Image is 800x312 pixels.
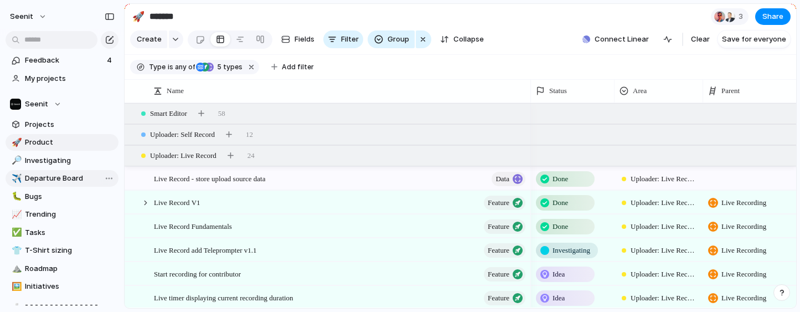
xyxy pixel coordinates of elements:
[25,55,104,66] span: Feedback
[721,221,766,232] span: Live Recording
[484,243,525,258] button: Feature
[553,221,568,232] span: Done
[553,269,565,280] span: Idea
[721,85,740,96] span: Parent
[25,263,115,274] span: Roadmap
[721,293,766,304] span: Live Recording
[154,267,241,280] span: Start recording for contributor
[496,171,509,187] span: Data
[12,226,19,239] div: ✅
[578,31,653,48] button: Connect Linear
[553,293,565,304] span: Idea
[6,170,118,187] a: ✈️Departure Board
[488,267,509,282] span: Feature
[246,129,253,140] span: 12
[265,59,321,75] button: Add filter
[484,219,525,234] button: Feature
[277,30,319,48] button: Fields
[6,260,118,277] a: ⛰️Roadmap
[154,172,265,185] span: Live Record - store upload source data
[10,11,33,22] span: Seenit
[5,8,53,25] button: Seenit
[150,108,187,119] span: Smart Editor
[154,219,232,232] span: Live Record Fundamentals
[25,281,115,292] span: Initiatives
[10,227,21,238] button: ✅
[6,242,118,259] a: 👕T-Shirt sizing
[631,293,696,304] span: Uploader: Live Record
[553,173,568,185] span: Done
[25,99,48,110] span: Seenit
[25,73,115,84] span: My projects
[25,227,115,238] span: Tasks
[173,62,195,72] span: any of
[167,85,184,96] span: Name
[10,245,21,256] button: 👕
[25,119,115,130] span: Projects
[25,209,115,220] span: Trending
[492,172,525,186] button: Data
[553,197,568,208] span: Done
[488,290,509,306] span: Feature
[137,34,162,45] span: Create
[633,85,647,96] span: Area
[488,195,509,211] span: Feature
[107,55,114,66] span: 4
[631,173,696,185] span: Uploader: Live Record
[722,34,786,45] span: Save for everyone
[132,9,144,24] div: 🚀
[130,30,167,48] button: Create
[247,150,255,161] span: 24
[631,269,696,280] span: Uploader: Live Record
[12,298,19,311] div: ▫️
[595,34,649,45] span: Connect Linear
[295,34,314,45] span: Fields
[6,116,118,133] a: Projects
[762,11,783,22] span: Share
[718,30,791,48] button: Save for everyone
[25,173,115,184] span: Departure Board
[323,30,363,48] button: Filter
[218,108,225,119] span: 58
[721,269,766,280] span: Live Recording
[6,70,118,87] a: My projects
[631,197,696,208] span: Uploader: Live Record
[166,61,197,73] button: isany of
[12,136,19,149] div: 🚀
[25,191,115,202] span: Bugs
[484,291,525,305] button: Feature
[6,206,118,223] a: 📈Trending
[488,243,509,258] span: Feature
[6,96,118,112] button: Seenit
[453,34,484,45] span: Collapse
[12,208,19,221] div: 📈
[341,34,359,45] span: Filter
[484,196,525,210] button: Feature
[149,62,166,72] span: Type
[25,245,115,256] span: T-Shirt sizing
[12,154,19,167] div: 🔎
[6,224,118,241] a: ✅Tasks
[12,262,19,275] div: ⛰️
[6,134,118,151] a: 🚀Product
[6,278,118,295] a: 🖼️Initiatives
[549,85,567,96] span: Status
[721,197,766,208] span: Live Recording
[154,291,293,304] span: Live timer displaying current recording duration
[721,245,766,256] span: Live Recording
[6,52,118,69] a: Feedback4
[25,137,115,148] span: Product
[10,173,21,184] button: ✈️
[10,299,21,310] button: ▫️
[631,245,696,256] span: Uploader: Live Record
[25,155,115,166] span: Investigating
[6,152,118,169] a: 🔎Investigating
[631,221,696,232] span: Uploader: Live Record
[150,129,215,140] span: Uploader: Self Record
